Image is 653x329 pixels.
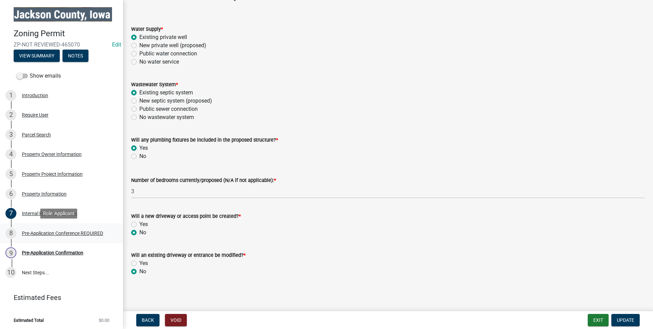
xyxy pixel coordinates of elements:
[5,188,16,199] div: 6
[22,132,51,137] div: Parcel Search
[139,220,148,228] label: Yes
[139,228,146,237] label: No
[5,90,16,101] div: 1
[22,250,83,255] div: Pre-Application Confirmation
[5,149,16,160] div: 4
[16,72,61,80] label: Show emails
[5,247,16,258] div: 9
[136,314,159,326] button: Back
[131,178,276,183] label: Number of bedrooms currently/proposed (N/A if not applicable):
[139,97,212,105] label: New septic system (proposed)
[22,152,82,157] div: Property Owner Information
[14,29,117,39] h4: Zoning Permit
[22,172,83,176] div: Property Project Information
[5,109,16,120] div: 2
[139,152,146,160] label: No
[14,318,44,323] span: Estimated Total
[14,53,60,59] wm-modal-confirm: Summary
[22,231,103,236] div: Pre-Application Conference REQUIRED
[131,27,163,32] label: Water Supply
[139,259,148,267] label: Yes
[131,138,278,143] label: Will any plumbing fixtures be included in the proposed structure?
[5,291,112,304] a: Estimated Fees
[139,33,187,41] label: Existing private well
[139,89,193,97] label: Existing septic system
[14,7,112,22] img: Jackson County, Iowa
[99,318,109,323] span: $0.00
[112,41,121,48] a: Edit
[5,228,16,239] div: 8
[5,208,16,219] div: 7
[142,317,154,323] span: Back
[139,50,197,58] label: Public water connection
[588,314,609,326] button: Exit
[139,41,206,50] label: New private well (proposed)
[5,169,16,180] div: 5
[139,58,179,66] label: No water service
[611,314,640,326] button: Update
[139,113,194,121] label: No wastewater system
[62,53,88,59] wm-modal-confirm: Notes
[22,113,48,117] div: Require User
[131,214,241,219] label: Will a new driveway or access point be created?
[5,129,16,140] div: 3
[139,267,146,276] label: No
[139,144,148,152] label: Yes
[22,192,67,196] div: Property Information
[5,267,16,278] div: 10
[112,41,121,48] wm-modal-confirm: Edit Application Number
[165,314,187,326] button: Void
[617,317,634,323] span: Update
[131,82,178,87] label: Wastewater System
[131,253,246,258] label: Will an existing driveway or entrance be modified?
[22,211,77,216] div: Internal Review Questions
[62,50,88,62] button: Notes
[139,105,198,113] label: Public sewer connection
[40,209,77,219] div: Role: Applicant
[14,41,109,48] span: ZP-NOT REVIEWED-465070
[14,50,60,62] button: View Summary
[22,93,48,98] div: Introduction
